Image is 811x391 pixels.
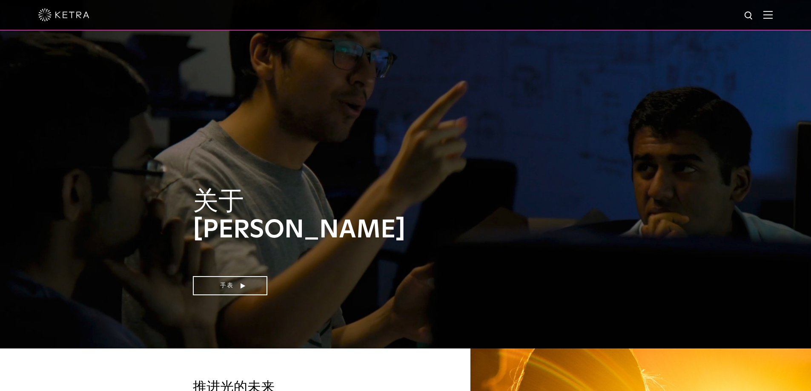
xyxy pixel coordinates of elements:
a: 手表 [193,276,267,295]
img: ketra-logo-2019-白色 [38,9,89,21]
img: 搜索图标 [744,11,754,21]
font: 手表 [220,283,234,288]
font: 关于 [PERSON_NAME] [193,189,405,243]
img: Hamburger%20Nav.svg [763,11,773,19]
